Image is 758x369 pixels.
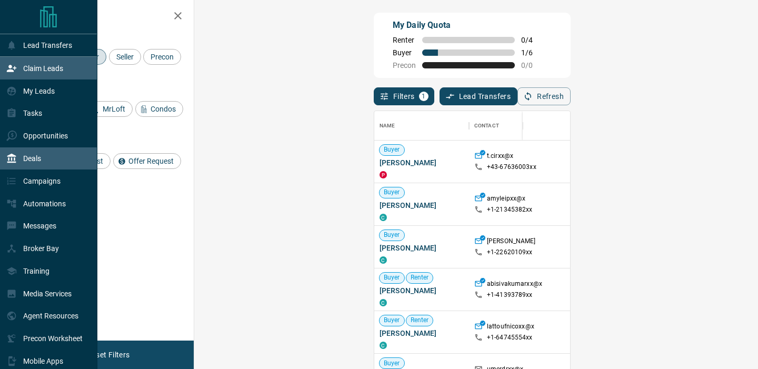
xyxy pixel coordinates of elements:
[113,153,181,169] div: Offer Request
[380,111,395,141] div: Name
[143,49,181,65] div: Precon
[469,111,553,141] div: Contact
[80,346,136,364] button: Reset Filters
[474,111,499,141] div: Contact
[420,93,427,100] span: 1
[109,49,141,65] div: Seller
[487,291,533,300] p: +1- 41393789xx
[517,87,571,105] button: Refresh
[135,101,183,117] div: Condos
[487,322,534,333] p: lattoufnicoxx@x
[125,157,177,165] span: Offer Request
[393,48,416,57] span: Buyer
[380,342,387,349] div: condos.ca
[406,316,433,325] span: Renter
[380,231,404,240] span: Buyer
[406,273,433,282] span: Renter
[380,145,404,154] span: Buyer
[380,243,464,253] span: [PERSON_NAME]
[374,111,469,141] div: Name
[393,36,416,44] span: Renter
[380,200,464,211] span: [PERSON_NAME]
[147,105,179,113] span: Condos
[487,280,542,291] p: abisivakumarxx@x
[380,316,404,325] span: Buyer
[380,188,404,197] span: Buyer
[99,105,129,113] span: MrLoft
[380,285,464,296] span: [PERSON_NAME]
[380,273,404,282] span: Buyer
[380,214,387,221] div: condos.ca
[440,87,518,105] button: Lead Transfers
[487,152,513,163] p: t.cirxx@x
[487,248,533,257] p: +1- 22620109xx
[487,333,533,342] p: +1- 64745554xx
[487,237,536,248] p: [PERSON_NAME]
[393,19,544,32] p: My Daily Quota
[521,61,544,69] span: 0 / 0
[521,36,544,44] span: 0 / 4
[380,157,464,168] span: [PERSON_NAME]
[147,53,177,61] span: Precon
[521,48,544,57] span: 1 / 6
[487,205,533,214] p: +1- 21345382xx
[487,163,536,172] p: +43- 67636003xx
[380,171,387,178] div: property.ca
[380,359,404,368] span: Buyer
[380,256,387,264] div: condos.ca
[380,299,387,306] div: condos.ca
[113,53,137,61] span: Seller
[87,101,133,117] div: MrLoft
[34,11,183,23] h2: Filters
[487,194,525,205] p: amyleipxx@x
[374,87,434,105] button: Filters1
[393,61,416,69] span: Precon
[380,328,464,338] span: [PERSON_NAME]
